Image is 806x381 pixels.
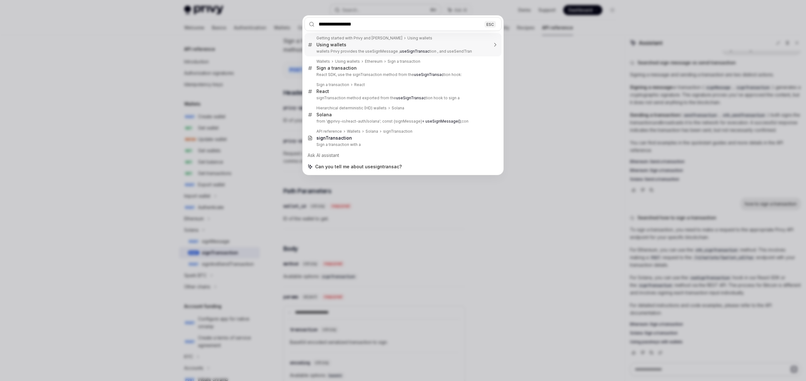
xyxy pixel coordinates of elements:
div: Solana [366,129,378,134]
b: useSignTransac [396,95,426,100]
p: from '@privy-io/react-auth/solana'; const {signMessage} con [316,119,488,124]
div: Solana [316,112,332,118]
p: React SDK, use the signTransaction method from the tion hook: [316,72,488,77]
div: Getting started with Privy and [PERSON_NAME] [316,36,402,41]
div: Wallets [347,129,360,134]
div: Wallets [316,59,330,64]
p: Sign a transaction with a [316,142,488,147]
div: Sign a transaction [316,82,349,87]
div: Sign a transaction [316,65,357,71]
b: useSignTransac [414,72,444,77]
b: signTransaction [316,135,352,141]
div: Using wallets [407,36,432,41]
div: signTransaction [383,129,412,134]
div: Sign a transaction [388,59,420,64]
div: Ask AI assistant [304,150,502,161]
p: signTransaction method exported from the tion hook to sign a [316,95,488,101]
p: wallets Privy provides the useSignMessage , tion , and useSendTran [316,49,488,54]
div: React [316,89,329,94]
div: React [354,82,365,87]
span: Can you tell me about usesigntransac? [315,164,402,170]
b: = useSignMessage(); [422,119,462,124]
div: Using wallets [316,42,346,48]
div: Using wallets [335,59,360,64]
div: Ethereum [365,59,383,64]
div: Hierarchical deterministic (HD) wallets [316,106,387,111]
div: ESC [485,21,496,27]
b: useSignTransac [400,49,429,54]
div: API reference [316,129,342,134]
div: Solana [392,106,404,111]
